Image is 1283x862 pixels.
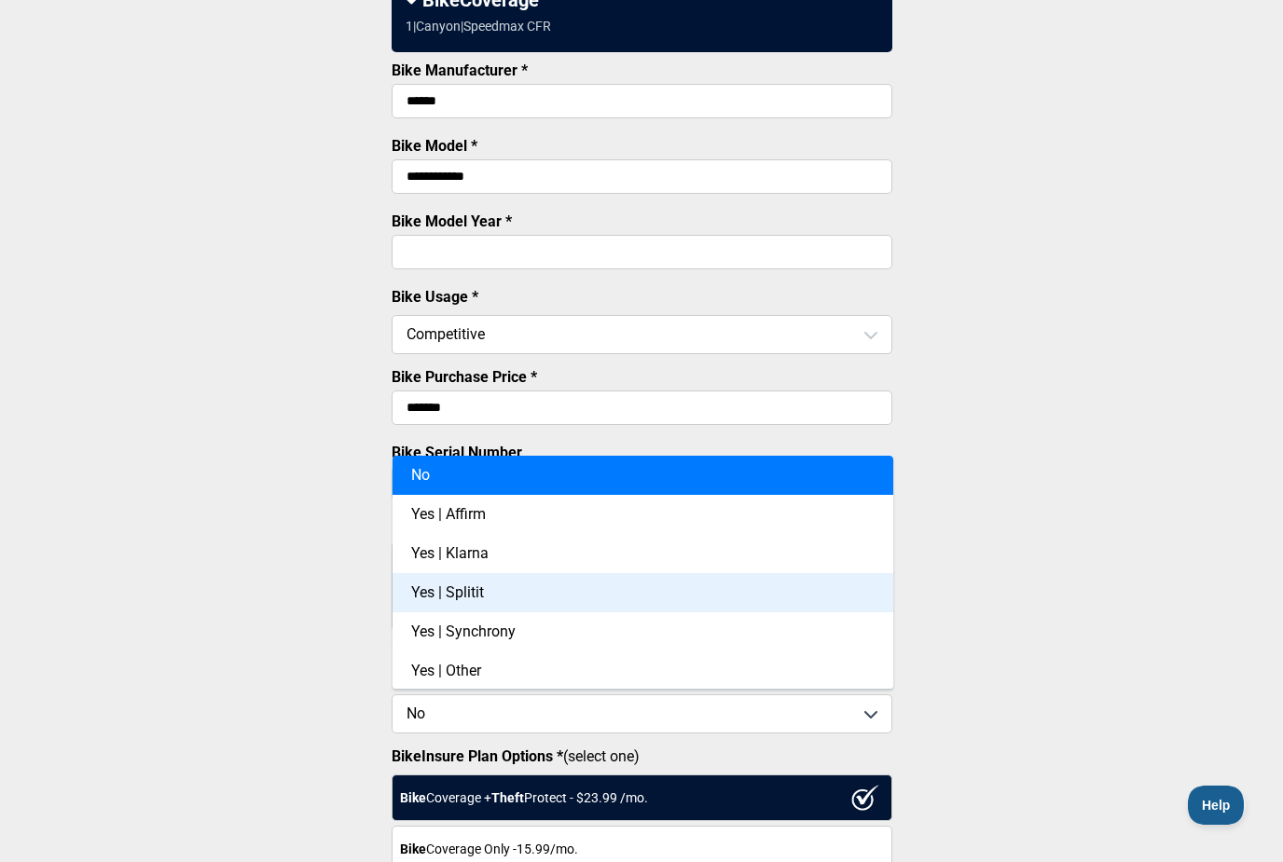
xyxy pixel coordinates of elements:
strong: Theft [491,790,524,805]
label: Bike Manufacturer * [392,62,528,79]
label: Is The Bike Financed? * [392,667,550,685]
label: Bike Serial Number [392,444,522,461]
label: List Bike Accessories [392,519,535,537]
label: Bike Model Year * [392,212,512,230]
strong: Bike [400,841,426,856]
label: Bike Model * [392,137,477,155]
label: (select one) [392,747,892,765]
div: Yes | Klarna [393,534,893,573]
div: No [393,456,893,495]
div: Yes | Affirm [393,495,893,534]
label: Bike Purchase Price * [392,368,537,386]
div: Coverage + Protect - $ 23.99 /mo. [392,774,892,821]
div: Yes | Synchrony [393,612,893,651]
strong: Bike [400,790,426,805]
div: Yes | Other [393,651,893,691]
label: Bike Usage * [392,288,478,306]
img: ux1sgP1Haf775SAghJI38DyDlYP+32lKFAAAAAElFTkSuQmCC [851,785,879,811]
div: Yes | Splitit [393,573,893,612]
iframe: Toggle Customer Support [1188,786,1246,825]
p: Please enter each non-stock bike accessory on a separate line [392,631,892,653]
div: 1 | Canyon | Speedmax CFR [406,19,551,34]
strong: BikeInsure Plan Options * [392,747,563,765]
